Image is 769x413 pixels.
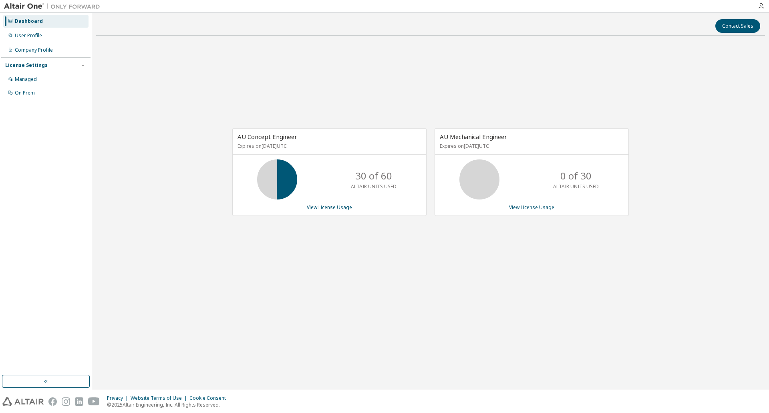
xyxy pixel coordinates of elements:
p: Expires on [DATE] UTC [238,143,419,149]
div: Company Profile [15,47,53,53]
p: 0 of 30 [560,169,592,183]
div: User Profile [15,32,42,39]
p: © 2025 Altair Engineering, Inc. All Rights Reserved. [107,401,231,408]
img: Altair One [4,2,104,10]
div: Dashboard [15,18,43,24]
img: linkedin.svg [75,397,83,406]
p: ALTAIR UNITS USED [351,183,397,190]
div: Managed [15,76,37,83]
img: altair_logo.svg [2,397,44,406]
img: youtube.svg [88,397,100,406]
p: 30 of 60 [355,169,392,183]
p: ALTAIR UNITS USED [553,183,599,190]
button: Contact Sales [715,19,760,33]
img: instagram.svg [62,397,70,406]
div: Privacy [107,395,131,401]
a: View License Usage [509,204,554,211]
div: Cookie Consent [189,395,231,401]
span: AU Concept Engineer [238,133,297,141]
a: View License Usage [307,204,352,211]
div: On Prem [15,90,35,96]
span: AU Mechanical Engineer [440,133,507,141]
img: facebook.svg [48,397,57,406]
div: License Settings [5,62,48,68]
div: Website Terms of Use [131,395,189,401]
p: Expires on [DATE] UTC [440,143,622,149]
